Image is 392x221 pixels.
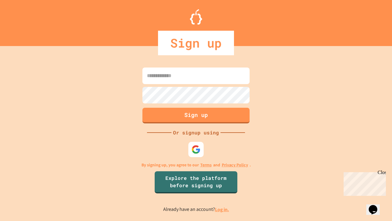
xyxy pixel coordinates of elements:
[141,162,251,168] p: By signing up, you agree to our and .
[158,31,234,55] div: Sign up
[341,170,386,196] iframe: chat widget
[191,145,201,154] img: google-icon.svg
[215,206,229,213] a: Log in.
[155,171,237,193] a: Explore the platform before signing up
[222,162,248,168] a: Privacy Policy
[190,9,202,25] img: Logo.svg
[142,108,250,123] button: Sign up
[163,206,229,213] p: Already have an account?
[366,196,386,215] iframe: chat widget
[2,2,42,39] div: Chat with us now!Close
[200,162,212,168] a: Terms
[171,129,221,136] div: Or signup using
